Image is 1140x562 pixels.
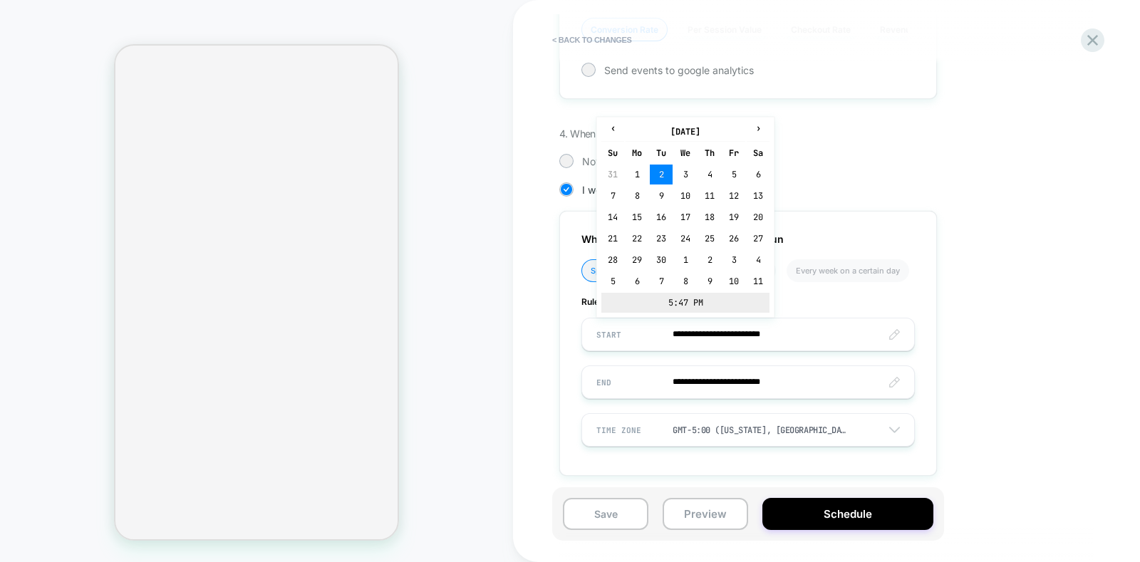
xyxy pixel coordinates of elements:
td: 5 [601,271,624,291]
span: Now [582,155,603,167]
li: Every week on a certain day [787,259,909,282]
td: 30 [650,250,673,270]
td: 4 [698,165,721,184]
td: 26 [722,229,745,249]
button: Schedule [762,498,933,530]
td: 3 [722,250,745,270]
td: 1 [626,165,648,184]
button: < Back to changes [545,28,639,51]
td: 28 [601,250,624,270]
span: I would like to schedule the run [582,184,727,196]
td: 20 [747,207,769,227]
td: 15 [626,207,648,227]
th: [DATE] [626,122,745,142]
li: Revenue [871,18,925,41]
td: 8 [674,271,697,291]
td: 10 [722,271,745,291]
td: 8 [626,186,648,206]
img: down [889,427,900,433]
td: 21 [601,229,624,249]
td: 2 [650,165,673,184]
th: We [674,143,697,163]
span: Rules [581,296,915,307]
td: 6 [747,165,769,184]
span: When would you like to schedule the run [581,233,784,245]
button: Preview [663,498,748,530]
td: 23 [650,229,673,249]
td: 18 [698,207,721,227]
td: 3 [674,165,697,184]
td: 19 [722,207,745,227]
li: Checkout Rate [782,18,860,41]
td: 7 [601,186,624,206]
td: 11 [747,271,769,291]
td: 29 [626,250,648,270]
td: 11 [698,186,721,206]
td: 17 [674,207,697,227]
td: 13 [747,186,769,206]
td: 1 [674,250,697,270]
li: Specific date [581,259,648,282]
td: 10 [674,186,697,206]
th: Tu [650,143,673,163]
span: › [747,123,769,134]
span: 4. When do you like to run this experience? [559,128,742,140]
td: 14 [601,207,624,227]
td: 4 [747,250,769,270]
td: 5:47 PM [601,293,769,313]
td: 9 [650,186,673,206]
td: 7 [650,271,673,291]
td: 12 [722,186,745,206]
td: 2 [698,250,721,270]
th: Th [698,143,721,163]
td: 22 [626,229,648,249]
div: GMT-5:00 ([US_STATE], [GEOGRAPHIC_DATA], [GEOGRAPHIC_DATA]) [673,425,847,436]
li: Conversion Rate [581,18,668,41]
th: Su [601,143,624,163]
td: 5 [722,165,745,184]
button: Save [563,498,648,530]
span: ‹ [602,123,623,134]
td: 31 [601,165,624,184]
span: Send events to google analytics [604,64,754,76]
td: 16 [650,207,673,227]
td: 25 [698,229,721,249]
td: 6 [626,271,648,291]
td: 9 [698,271,721,291]
li: Per Session Value [678,18,771,41]
th: Sa [747,143,769,163]
td: 24 [674,229,697,249]
th: Mo [626,143,648,163]
th: Fr [722,143,745,163]
td: 27 [747,229,769,249]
